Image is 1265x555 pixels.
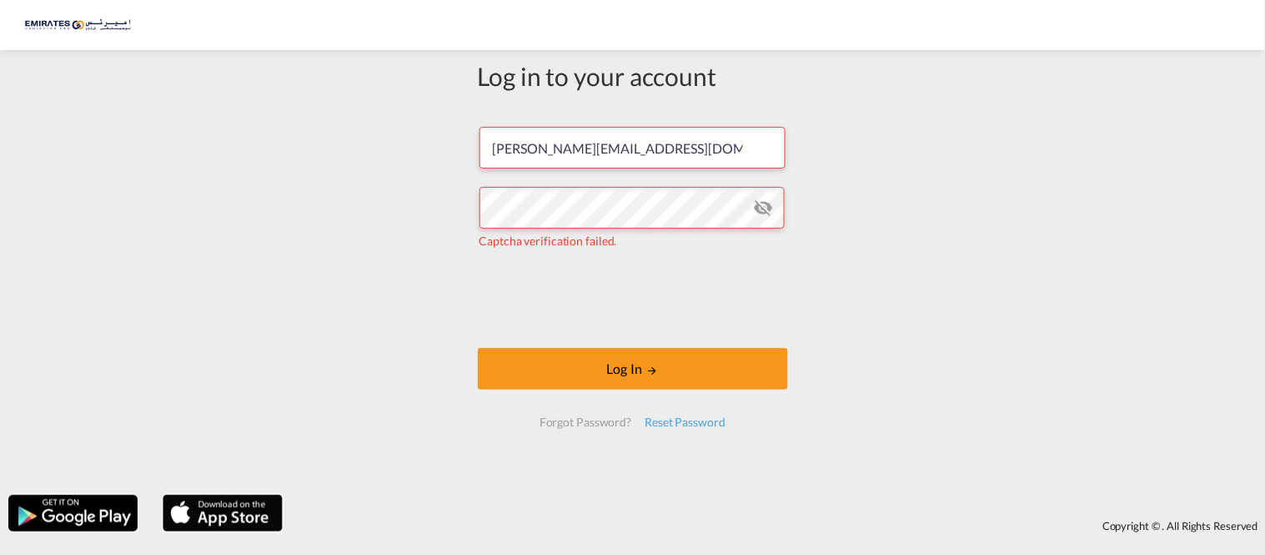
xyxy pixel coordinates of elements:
input: Enter email/phone number [479,127,786,169]
div: Forgot Password? [533,407,638,437]
div: Copyright © . All Rights Reserved [291,512,1265,540]
div: Reset Password [638,407,732,437]
span: Captcha verification failed. [479,234,617,248]
img: c67187802a5a11ec94275b5db69a26e6.png [25,7,138,44]
iframe: reCAPTCHA [506,266,760,331]
button: LOGIN [478,348,788,390]
md-icon: icon-eye-off [753,198,773,218]
div: Log in to your account [478,58,788,93]
img: apple.png [161,493,284,533]
img: google.png [7,493,139,533]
